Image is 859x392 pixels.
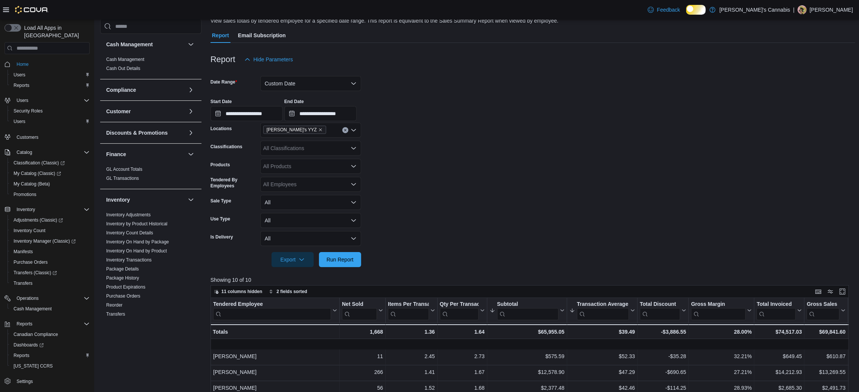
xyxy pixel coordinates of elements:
div: $39.49 [569,327,635,336]
span: Transfers [106,311,125,317]
span: Email Subscription [238,28,286,43]
span: Users [14,96,90,105]
div: Gross Margin [691,301,746,308]
a: Dashboards [8,340,93,350]
button: Users [2,95,93,106]
button: Reports [8,350,93,361]
button: Gross Sales [807,301,845,320]
span: MaryJane's YYZ [263,126,326,134]
a: Reorder [106,302,122,308]
a: Feedback [645,2,683,17]
button: Inventory Count [8,225,93,236]
span: Customers [14,132,90,141]
button: Finance [106,150,185,158]
button: Security Roles [8,106,93,116]
div: $575.59 [490,352,565,361]
span: Product Expirations [106,284,145,290]
button: Compliance [186,85,195,94]
span: My Catalog (Classic) [14,170,61,176]
span: Security Roles [14,108,43,114]
label: Classifications [211,144,243,150]
button: Tendered Employee [213,301,337,320]
span: Purchase Orders [14,259,48,265]
button: Open list of options [351,163,357,169]
div: $69,841.60 [807,327,845,336]
div: Net Sold [342,301,377,320]
a: Users [11,70,28,79]
span: Purchase Orders [106,293,140,299]
input: Press the down key to open a popover containing a calendar. [284,106,357,121]
div: $649.45 [757,352,802,361]
div: Subtotal [497,301,558,320]
div: $12,578.90 [490,368,565,377]
span: Reports [11,81,90,90]
div: Gross Sales [807,301,839,320]
a: Canadian Compliance [11,330,61,339]
span: Package History [106,275,139,281]
div: -$3,886.55 [640,327,686,336]
span: Adjustments (Classic) [11,216,90,225]
button: Qty Per Transaction [439,301,484,320]
a: Adjustments (Classic) [8,215,93,225]
span: Cash Management [14,306,52,312]
span: Users [11,70,90,79]
span: Inventory [17,207,35,213]
button: Operations [14,294,42,303]
span: Transfers (Classic) [14,270,57,276]
span: Promotions [11,190,90,199]
div: Total Discount [640,301,680,320]
span: Reports [11,351,90,360]
button: Run Report [319,252,361,267]
button: Operations [2,293,93,304]
div: Tendered Employee [213,301,331,308]
button: All [260,231,361,246]
span: Operations [14,294,90,303]
div: 1.67 [439,368,484,377]
div: 2.45 [388,352,435,361]
button: Custom Date [260,76,361,91]
div: Qty Per Transaction [439,301,478,320]
span: Home [17,61,29,67]
a: Adjustments (Classic) [11,216,66,225]
span: Canadian Compliance [14,331,58,337]
span: Catalog [17,149,32,155]
button: Purchase Orders [8,257,93,267]
div: Inventory [100,210,201,340]
button: Users [8,70,93,80]
span: Hide Parameters [253,56,293,63]
a: Users [11,117,28,126]
p: | [793,5,795,14]
span: Reorder [106,302,122,308]
div: -$690.65 [640,368,686,377]
div: Finance [100,165,201,189]
button: Enter fullscreen [838,287,847,296]
a: Inventory by Product Historical [106,221,168,226]
button: Users [8,116,93,127]
span: Cash Out Details [106,65,140,71]
span: Classification (Classic) [14,160,65,166]
a: Manifests [11,247,36,256]
a: GL Account Totals [106,167,142,172]
span: Inventory On Hand by Product [106,248,167,254]
span: Reports [14,319,90,328]
button: Hide Parameters [241,52,296,67]
a: Package Details [106,266,139,272]
h3: Cash Management [106,41,153,48]
span: Inventory Count [11,226,90,235]
span: 2 fields sorted [276,289,307,295]
button: Transfers [8,278,93,289]
a: Classification (Classic) [11,158,68,167]
button: Customer [186,107,195,116]
div: Totals [213,327,337,336]
div: Total Invoiced [757,301,796,320]
span: Inventory Transactions [106,257,152,263]
div: $47.29 [569,368,635,377]
label: Use Type [211,216,230,222]
a: Product Expirations [106,284,145,290]
button: All [260,213,361,228]
span: Cash Management [11,304,90,313]
div: Items Per Transaction [388,301,429,320]
button: Catalog [14,148,35,157]
span: My Catalog (Beta) [14,181,50,187]
div: [PERSON_NAME] [213,368,337,377]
